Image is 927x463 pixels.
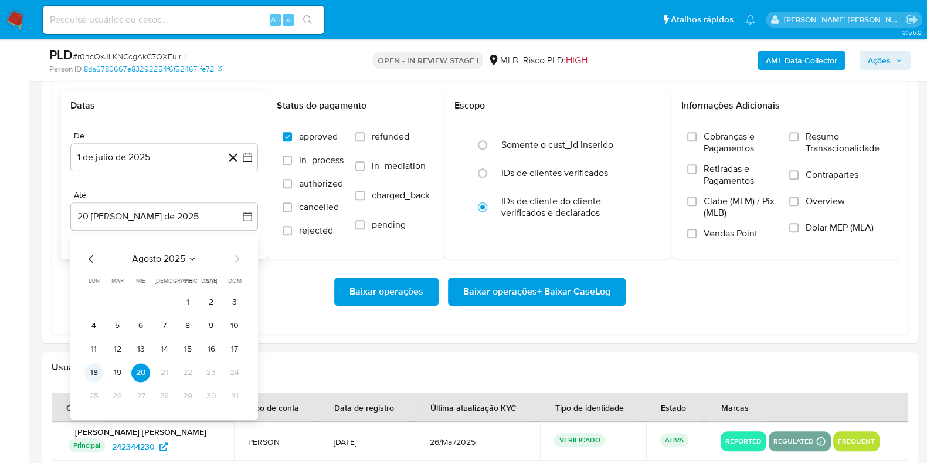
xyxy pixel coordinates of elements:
[868,51,891,70] span: Ações
[271,14,280,25] span: Alt
[52,361,908,373] h2: Usuários Associados
[296,12,320,28] button: search-icon
[73,50,187,62] span: # r0ncQxJLKNCcgAkC7QXEuIrH
[860,51,911,70] button: Ações
[906,13,918,26] a: Sair
[287,14,290,25] span: s
[766,51,837,70] b: AML Data Collector
[49,64,82,75] b: Person ID
[784,14,902,25] p: danilo.toledo@mercadolivre.com
[488,54,518,67] div: MLB
[43,12,324,28] input: Pesquise usuários ou casos...
[758,51,845,70] button: AML Data Collector
[84,64,222,75] a: 8da6780667e83292254f6f524671fe72
[372,52,483,69] p: OPEN - IN REVIEW STAGE I
[522,54,587,67] span: Risco PLD:
[745,15,755,25] a: Notificações
[49,45,73,64] b: PLD
[565,53,587,67] span: HIGH
[671,13,734,26] span: Atalhos rápidos
[902,28,921,37] span: 3.155.0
